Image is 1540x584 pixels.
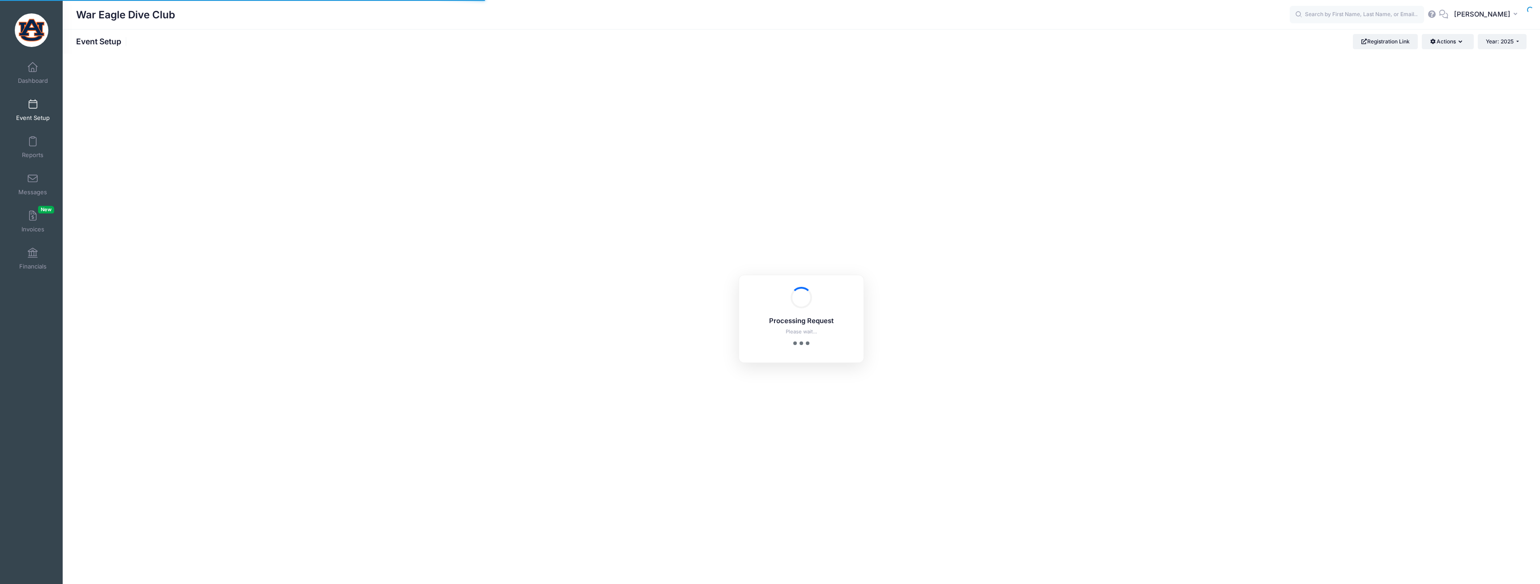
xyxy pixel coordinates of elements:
[18,188,47,196] span: Messages
[1478,34,1527,49] button: Year: 2025
[12,169,54,200] a: Messages
[12,57,54,89] a: Dashboard
[1353,34,1418,49] a: Registration Link
[38,206,54,213] span: New
[12,94,54,126] a: Event Setup
[12,243,54,274] a: Financials
[1290,6,1424,24] input: Search by First Name, Last Name, or Email...
[15,13,48,47] img: War Eagle Dive Club
[21,226,44,233] span: Invoices
[1486,38,1514,45] span: Year: 2025
[76,4,175,25] h1: War Eagle Dive Club
[1454,9,1510,19] span: [PERSON_NAME]
[12,206,54,237] a: InvoicesNew
[1422,34,1473,49] button: Actions
[19,263,47,270] span: Financials
[751,317,852,325] h5: Processing Request
[12,132,54,163] a: Reports
[18,77,48,85] span: Dashboard
[76,37,129,46] h1: Event Setup
[1448,4,1527,25] button: [PERSON_NAME]
[22,151,43,159] span: Reports
[16,114,50,122] span: Event Setup
[751,328,852,336] p: Please wait...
